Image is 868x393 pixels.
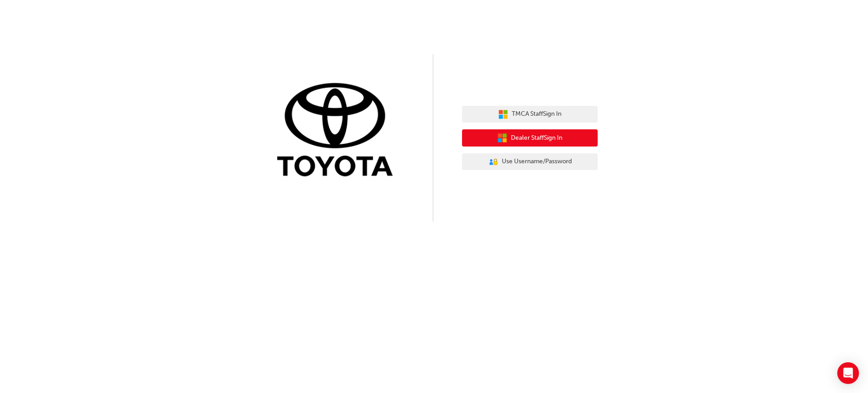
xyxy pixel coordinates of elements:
div: Open Intercom Messenger [837,362,859,384]
img: Trak [270,81,406,181]
span: Dealer Staff Sign In [511,133,562,143]
button: Dealer StaffSign In [462,129,598,147]
button: Use Username/Password [462,153,598,170]
span: TMCA Staff Sign In [512,109,561,119]
button: TMCA StaffSign In [462,106,598,123]
span: Use Username/Password [502,156,572,167]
